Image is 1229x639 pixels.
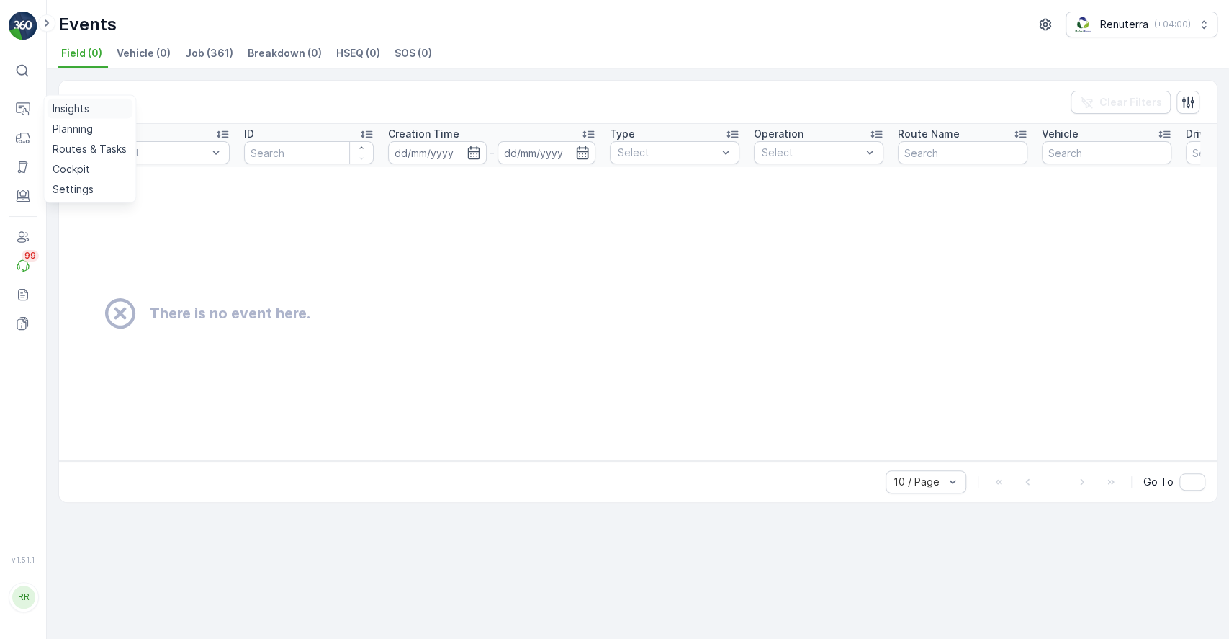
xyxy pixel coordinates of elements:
[388,141,487,164] input: dd/mm/yyyy
[76,92,120,112] p: Events
[1143,475,1174,489] span: Go To
[1042,127,1079,141] p: Vehicle
[388,127,459,141] p: Creation Time
[1042,141,1171,164] input: Search
[9,567,37,627] button: RR
[244,127,254,141] p: ID
[61,46,102,61] span: Field (0)
[395,46,432,61] span: SOS (0)
[12,586,35,609] div: RR
[248,46,322,61] span: Breakdown (0)
[1071,91,1171,114] button: Clear Filters
[9,251,37,280] a: 99
[754,127,803,141] p: Operation
[58,13,117,36] p: Events
[1154,19,1191,30] p: ( +04:00 )
[1099,95,1162,110] p: Clear Filters
[1186,127,1215,141] p: Driver
[1100,17,1148,32] p: Renuterra
[185,46,233,61] span: Job (361)
[150,303,310,324] h2: There is no event here.
[898,127,960,141] p: Route Name
[244,141,374,164] input: Search
[898,141,1027,164] input: Search
[9,555,37,564] span: v 1.51.1
[490,144,495,161] p: -
[9,12,37,40] img: logo
[24,250,36,262] p: 99
[108,146,207,160] p: Select
[1072,17,1094,32] img: Screenshot_2024-07-26_at_13.33.01.png
[610,127,635,141] p: Type
[1066,12,1217,37] button: Renuterra(+04:00)
[618,146,717,160] p: Select
[336,46,380,61] span: HSEQ (0)
[117,46,171,61] span: Vehicle (0)
[762,146,861,160] p: Select
[498,141,596,164] input: dd/mm/yyyy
